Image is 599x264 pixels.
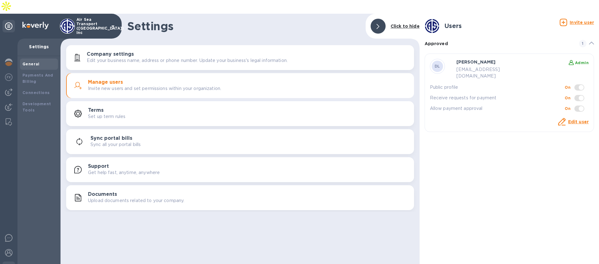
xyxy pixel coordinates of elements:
[66,157,414,182] button: SupportGet help fast, anytime, anywhere
[66,185,414,210] button: DocumentsUpload documents related to your company.
[22,44,56,50] p: Settings
[565,106,571,111] b: On
[435,64,440,68] b: DL
[430,59,589,127] div: DL[PERSON_NAME] Admin[EMAIL_ADDRESS][DOMAIN_NAME]Public profileOnReceive requests for paymentOnAl...
[90,135,132,141] h3: Sync portal bills
[568,119,589,124] a: Edit user
[445,22,462,30] h3: Users
[456,59,534,65] p: [PERSON_NAME]
[87,57,288,64] p: Edit your business name, address or phone number. Update your business's legal information.
[22,73,53,84] b: Payments And Billing
[87,51,134,57] h3: Company settings
[430,84,565,91] p: Public profile
[565,96,571,100] b: On
[88,163,109,169] h3: Support
[22,62,40,66] b: General
[565,85,571,90] b: On
[2,20,15,32] div: Unpin categories
[88,191,117,197] h3: Documents
[430,105,565,112] p: Allow payment approval
[425,34,594,54] div: Approved 1
[430,95,565,101] p: Receive requests for payment
[88,85,221,92] p: Invite new users and set permissions within your organization.
[88,107,104,113] h3: Terms
[66,73,414,98] button: Manage usersInvite new users and set permissions within your organization.
[88,79,123,85] h3: Manage users
[76,17,108,35] p: Air Sea Transport ([GEOGRAPHIC_DATA]) Inc
[88,197,184,204] p: Upload documents related to your company.
[66,101,414,126] button: TermsSet up term rules
[425,41,448,46] b: Approved
[570,20,594,25] u: Invite user
[579,40,587,47] span: 1
[127,20,361,33] h1: Settings
[88,113,125,120] p: Set up term rules
[22,22,49,29] img: Logo
[90,141,141,148] p: Sync all your portal bills
[456,66,534,79] p: [EMAIL_ADDRESS][DOMAIN_NAME]
[88,169,160,176] p: Get help fast, anytime, anywhere
[22,90,50,95] b: Connections
[575,60,589,65] b: Admin
[22,101,51,112] b: Development Tools
[5,73,12,81] img: Foreign exchange
[66,129,414,154] button: Sync portal billsSync all your portal bills
[391,24,420,29] b: Click to hide
[66,45,414,70] button: Company settingsEdit your business name, address or phone number. Update your business's legal in...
